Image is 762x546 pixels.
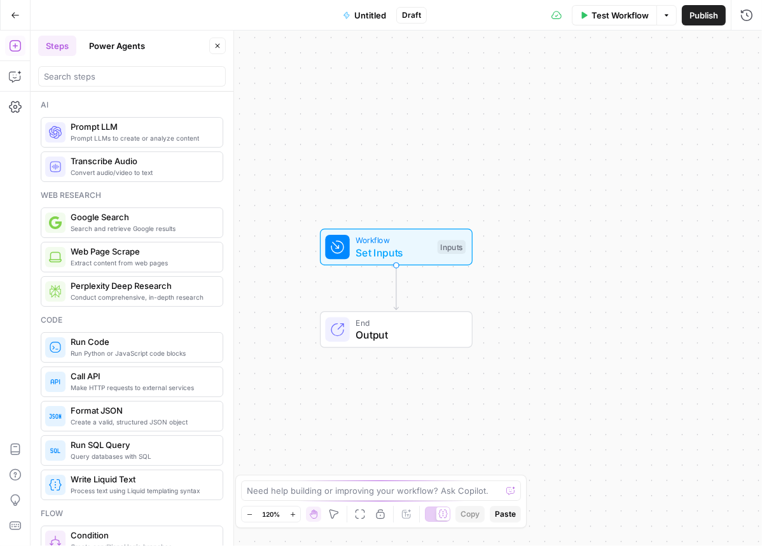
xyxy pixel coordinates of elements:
span: Conduct comprehensive, in-depth research [71,292,212,302]
span: Format JSON [71,404,212,417]
span: Search and retrieve Google results [71,223,212,234]
button: Steps [38,36,76,56]
input: Search steps [44,70,220,83]
span: Copy [461,508,480,520]
span: Run Python or JavaScript code blocks [71,348,212,358]
span: Run SQL Query [71,438,212,451]
button: Test Workflow [572,5,656,25]
button: Untitled [335,5,394,25]
span: Call API [71,370,212,382]
span: Google Search [71,211,212,223]
span: Query databases with SQL [71,451,212,461]
div: EndOutput [278,311,515,348]
span: End [356,316,459,328]
span: Prompt LLM [71,120,212,133]
span: Prompt LLMs to create or analyze content [71,133,212,143]
span: Test Workflow [592,9,649,22]
span: Web Page Scrape [71,245,212,258]
span: Condition [71,529,212,542]
span: 120% [262,509,280,519]
span: Write Liquid Text [71,473,212,486]
span: Workflow [356,234,431,246]
span: Run Code [71,335,212,348]
span: Draft [402,10,421,21]
span: Publish [689,9,718,22]
span: Process text using Liquid templating syntax [71,486,212,496]
div: Flow [41,508,223,519]
span: Transcribe Audio [71,155,212,167]
span: Output [356,327,459,342]
div: Web research [41,190,223,201]
span: Extract content from web pages [71,258,212,268]
button: Publish [682,5,726,25]
button: Paste [490,506,521,522]
span: Set Inputs [356,245,431,260]
div: Code [41,314,223,326]
span: Make HTTP requests to external services [71,382,212,393]
span: Create a valid, structured JSON object [71,417,212,427]
span: Convert audio/video to text [71,167,212,178]
button: Power Agents [81,36,153,56]
span: Perplexity Deep Research [71,279,212,292]
span: Untitled [354,9,386,22]
g: Edge from start to end [394,265,398,310]
div: Ai [41,99,223,111]
span: Paste [495,508,516,520]
button: Copy [455,506,485,522]
div: WorkflowSet InputsInputs [278,228,515,265]
div: Inputs [438,240,466,254]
